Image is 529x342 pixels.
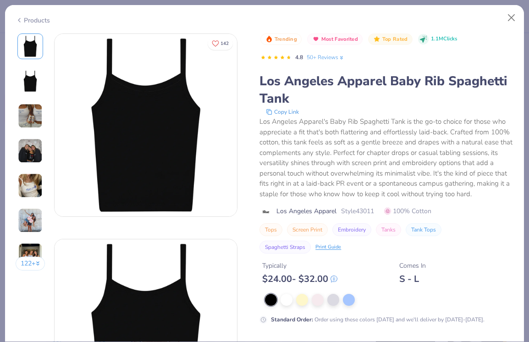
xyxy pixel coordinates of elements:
img: User generated content [18,243,43,268]
span: 1.1M Clicks [431,35,457,43]
button: Tops [259,223,282,236]
img: Top Rated sort [373,35,380,43]
span: Most Favorited [321,37,358,42]
button: Spaghetti Straps [259,241,311,254]
div: Products [16,16,50,25]
div: Los Angeles Apparel's Baby Rib Spaghetti Tank is the go-to choice for those who appreciate a fit ... [259,116,513,199]
span: Los Angeles Apparel [276,206,336,216]
button: Badge Button [368,33,412,45]
button: Close [503,9,520,27]
button: copy to clipboard [263,107,302,116]
span: Trending [275,37,297,42]
img: User generated content [18,173,43,198]
div: S - L [399,273,426,285]
button: Embroidery [332,223,371,236]
span: 4.8 [295,54,303,61]
button: Tank Tops [406,223,441,236]
span: 100% Cotton [384,206,431,216]
button: Screen Print [287,223,328,236]
button: Like [208,37,233,50]
div: Typically [262,261,337,270]
div: Comes In [399,261,426,270]
img: Front [19,35,41,57]
button: Badge Button [307,33,363,45]
button: Tanks [376,223,401,236]
img: User generated content [18,138,43,163]
img: brand logo [259,208,272,215]
strong: Standard Order : [271,316,313,323]
img: Back [19,70,41,92]
div: $ 24.00 - $ 32.00 [262,273,337,285]
span: 142 [220,41,229,46]
img: User generated content [18,208,43,233]
button: Badge Button [260,33,302,45]
span: Style 43011 [341,206,374,216]
a: 50+ Reviews [307,53,345,61]
div: Order using these colors [DATE] and we'll deliver by [DATE]-[DATE]. [271,315,485,324]
div: Los Angeles Apparel Baby Rib Spaghetti Tank [259,72,513,107]
div: 4.8 Stars [260,50,292,65]
img: Trending sort [265,35,273,43]
img: User generated content [18,104,43,128]
div: Print Guide [315,243,341,251]
span: Top Rated [382,37,408,42]
img: Most Favorited sort [312,35,320,43]
button: 122+ [16,257,45,270]
img: Front [55,34,237,216]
